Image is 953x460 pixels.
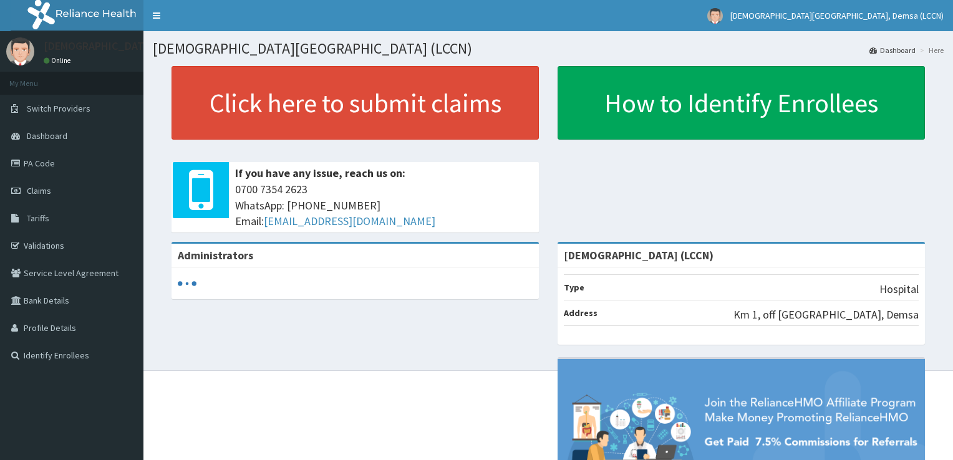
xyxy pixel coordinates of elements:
a: [EMAIL_ADDRESS][DOMAIN_NAME] [264,214,435,228]
p: Hospital [879,281,919,297]
p: Km 1, off [GEOGRAPHIC_DATA], Demsa [733,307,919,323]
b: Administrators [178,248,253,262]
svg: audio-loading [178,274,196,293]
span: Dashboard [27,130,67,141]
b: Address [564,307,597,319]
span: [DEMOGRAPHIC_DATA][GEOGRAPHIC_DATA], Demsa (LCCN) [730,10,944,21]
b: If you have any issue, reach us on: [235,166,405,180]
a: Click here to submit claims [172,66,539,140]
span: Claims [27,185,51,196]
span: Tariffs [27,213,49,224]
li: Here [917,45,944,55]
a: Online [44,56,74,65]
span: Switch Providers [27,103,90,114]
a: How to Identify Enrollees [558,66,925,140]
img: User Image [6,37,34,65]
a: Dashboard [869,45,916,55]
p: [DEMOGRAPHIC_DATA][GEOGRAPHIC_DATA], Demsa (LCCN) [44,41,330,52]
strong: [DEMOGRAPHIC_DATA] (LCCN) [564,248,714,262]
img: User Image [707,8,723,24]
h1: [DEMOGRAPHIC_DATA][GEOGRAPHIC_DATA] (LCCN) [153,41,944,57]
span: 0700 7354 2623 WhatsApp: [PHONE_NUMBER] Email: [235,181,533,229]
b: Type [564,282,584,293]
